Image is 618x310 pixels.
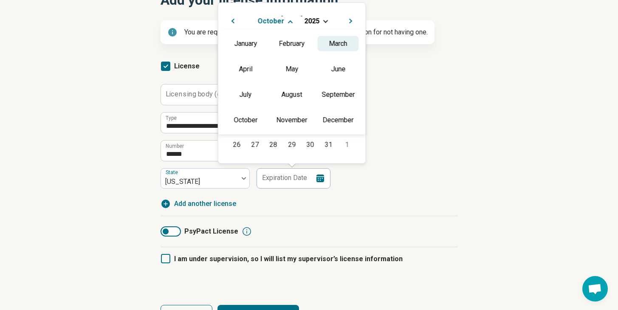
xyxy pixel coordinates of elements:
[184,226,238,237] span: PsyPact License
[257,16,285,25] button: October
[271,61,313,76] div: May
[184,27,428,37] p: You are required to add at least one license or provide a reason for not having one.
[282,135,301,154] div: Choose Wednesday, October 29th, 2025
[318,112,359,127] div: December
[301,135,319,154] div: Choose Thursday, October 30th, 2025
[225,87,266,102] div: July
[166,116,177,121] label: Type
[225,36,266,51] div: January
[225,112,266,127] div: October
[271,87,313,102] div: August
[225,61,266,76] div: April
[319,135,338,154] div: Choose Friday, October 31st, 2025
[264,135,282,154] div: Choose Tuesday, October 28th, 2025
[174,199,236,209] span: Add another license
[166,91,244,98] label: Licensing body (optional)
[225,13,359,25] h2: [DATE]
[246,135,264,154] div: Choose Monday, October 27th, 2025
[161,113,338,133] input: credential.licenses.0.name
[174,62,200,70] span: License
[318,36,359,51] div: March
[218,3,366,164] div: Choose Date
[271,36,313,51] div: February
[318,61,359,76] div: June
[582,276,608,302] div: Open chat
[305,17,320,25] span: 2025
[345,13,359,27] button: Next Month
[271,112,313,127] div: November
[304,16,320,25] button: 2025
[258,17,285,25] span: October
[166,169,180,175] label: State
[338,135,356,154] div: Choose Saturday, November 1st, 2025
[166,144,184,149] label: Number
[228,135,246,154] div: Choose Sunday, October 26th, 2025
[161,199,236,209] button: Add another license
[174,255,403,263] span: I am under supervision, so I will list my supervisor’s license information
[318,87,359,102] div: September
[225,13,239,27] button: Previous Month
